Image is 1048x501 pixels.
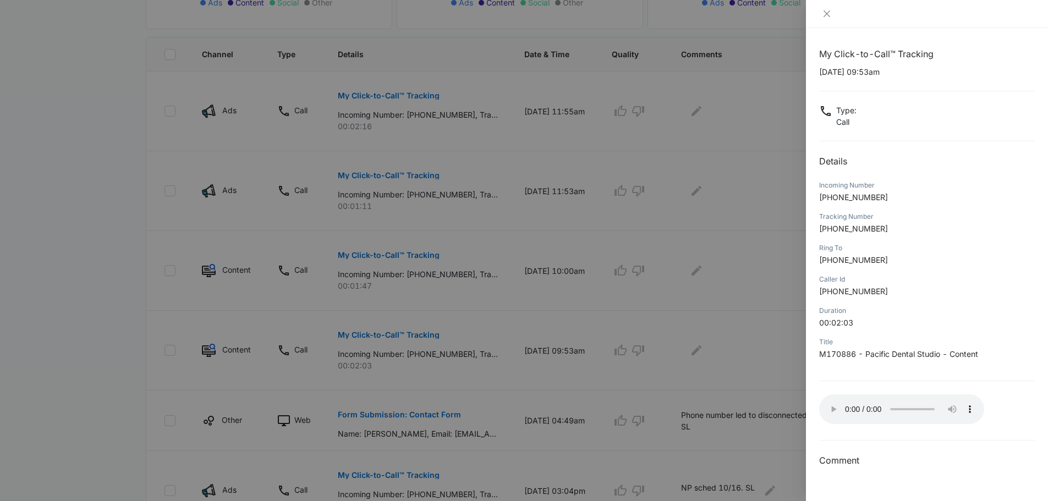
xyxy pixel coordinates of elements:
[819,349,978,359] span: M170886 - Pacific Dental Studio - Content
[819,255,888,265] span: [PHONE_NUMBER]
[819,224,888,233] span: [PHONE_NUMBER]
[819,212,1035,222] div: Tracking Number
[819,243,1035,253] div: Ring To
[836,104,857,116] p: Type :
[819,394,984,424] audio: Your browser does not support the audio tag.
[819,47,1035,60] h1: My Click-to-Call™ Tracking
[819,318,853,327] span: 00:02:03
[819,306,1035,316] div: Duration
[819,337,1035,347] div: Title
[819,192,888,202] span: [PHONE_NUMBER]
[819,454,1035,467] h3: Comment
[819,155,1035,168] h2: Details
[819,287,888,296] span: [PHONE_NUMBER]
[819,66,1035,78] p: [DATE] 09:53am
[819,180,1035,190] div: Incoming Number
[836,116,857,128] p: Call
[822,9,831,18] span: close
[819,274,1035,284] div: Caller Id
[819,9,835,19] button: Close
